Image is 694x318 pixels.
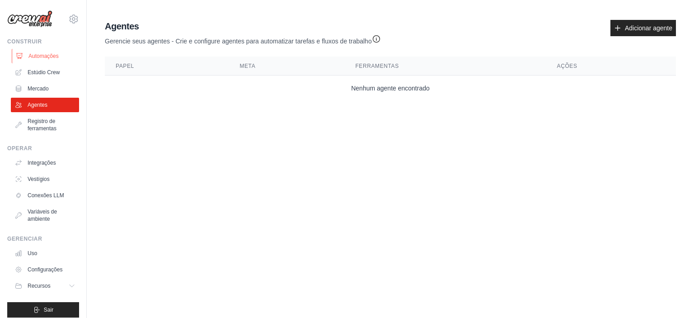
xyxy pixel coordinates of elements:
[28,118,56,132] font: Registro de ferramentas
[28,266,62,273] font: Configurações
[28,69,60,76] font: Estúdio Crew
[28,102,47,108] font: Agentes
[12,49,80,63] a: Automações
[625,24,672,32] font: Adicionar agente
[11,279,79,293] button: Recursos
[7,10,52,28] img: Logotipo
[28,176,50,182] font: Vestígios
[28,209,57,222] font: Variáveis ​​de ambiente
[28,192,64,199] font: Conexões LLM
[11,81,79,96] a: Mercado
[28,160,56,166] font: Integrações
[7,302,79,318] button: Sair
[557,63,577,69] font: Ações
[105,38,372,45] font: Gerencie seus agentes - Crie e configure agentes para automatizar tarefas e fluxos de trabalho
[11,172,79,186] a: Vestígios
[7,236,42,242] font: Gerenciar
[44,307,53,313] font: Sair
[11,114,79,136] a: Registro de ferramentas
[28,283,51,289] font: Recursos
[105,21,139,31] font: Agentes
[11,246,79,261] a: Uso
[239,63,255,69] font: Meta
[610,20,676,36] a: Adicionar agente
[116,63,134,69] font: Papel
[28,250,37,256] font: Uso
[7,38,42,45] font: Construir
[11,204,79,226] a: Variáveis ​​de ambiente
[11,188,79,203] a: Conexões LLM
[11,262,79,277] a: Configurações
[11,156,79,170] a: Integrações
[355,63,399,69] font: Ferramentas
[28,85,49,92] font: Mercado
[11,65,79,80] a: Estúdio Crew
[7,145,32,152] font: Operar
[11,98,79,112] a: Agentes
[351,85,430,92] font: Nenhum agente encontrado
[28,53,59,59] font: Automações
